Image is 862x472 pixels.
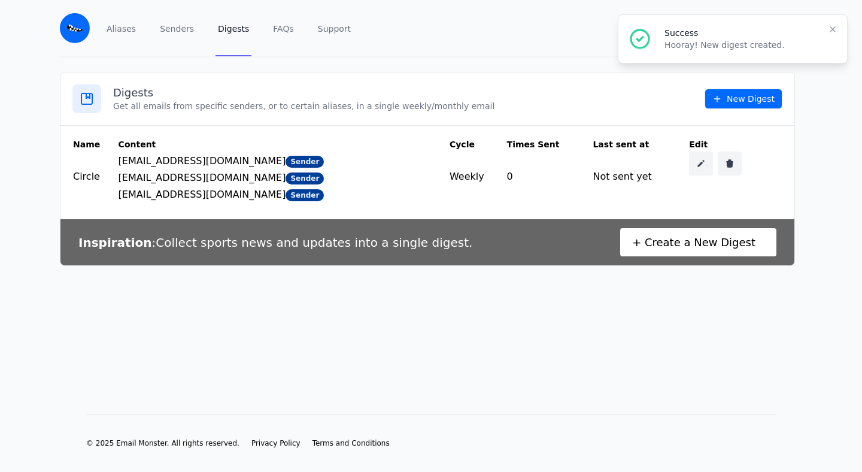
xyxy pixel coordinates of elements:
[286,156,324,168] span: Sender
[251,438,301,448] a: Privacy Policy
[78,234,472,251] p: :
[506,138,593,151] th: Times Sent
[156,235,472,250] span: Collect sports news and updates into a single digest.
[620,228,776,256] a: + Create a New Digest
[449,151,506,202] td: Weekly
[251,439,301,447] span: Privacy Policy
[113,86,705,100] h3: Digests
[72,151,118,202] td: Circle
[60,13,90,43] img: Email Monster
[632,234,755,250] span: + Create a New Digest
[119,154,448,168] div: [EMAIL_ADDRESS][DOMAIN_NAME]
[113,100,705,112] p: Get all emails from specific senders, or to certain aliases, in a single weekly/monthly email
[286,173,324,184] span: Sender
[664,39,818,51] p: Hooray! New digest created.
[688,138,782,151] th: Edit
[312,438,390,448] a: Terms and Conditions
[119,187,448,202] div: [EMAIL_ADDRESS][DOMAIN_NAME]
[86,438,239,448] li: © 2025 Email Monster. All rights reserved.
[592,151,688,202] td: Not sent yet
[286,189,324,201] span: Sender
[78,235,152,250] b: Inspiration
[312,439,390,447] span: Terms and Conditions
[506,151,593,202] td: 0
[592,138,688,151] th: Last sent at
[664,28,698,38] span: Success
[72,138,118,151] th: Name
[119,171,448,185] div: [EMAIL_ADDRESS][DOMAIN_NAME]
[449,138,506,151] th: Cycle
[705,89,782,109] a: New Digest
[118,138,449,151] th: Content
